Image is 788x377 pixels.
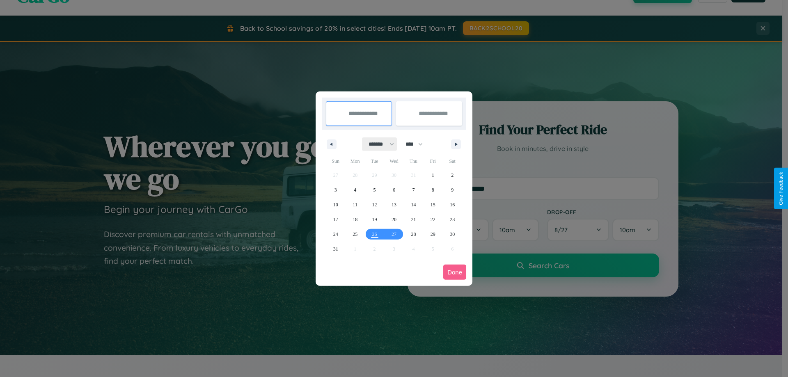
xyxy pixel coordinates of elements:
span: 7 [412,183,415,197]
span: 4 [354,183,356,197]
button: 24 [326,227,345,242]
span: Thu [404,155,423,168]
span: 8 [432,183,434,197]
span: 30 [450,227,455,242]
span: 6 [393,183,395,197]
span: 9 [451,183,454,197]
span: 28 [411,227,416,242]
span: 18 [353,212,357,227]
span: 14 [411,197,416,212]
span: 12 [372,197,377,212]
button: 18 [345,212,364,227]
button: 15 [423,197,442,212]
button: 20 [384,212,403,227]
button: 31 [326,242,345,256]
button: 10 [326,197,345,212]
span: 10 [333,197,338,212]
button: Done [443,265,466,280]
button: 7 [404,183,423,197]
button: 9 [443,183,462,197]
span: Wed [384,155,403,168]
span: 20 [392,212,396,227]
button: 23 [443,212,462,227]
button: 13 [384,197,403,212]
span: Sat [443,155,462,168]
button: 11 [345,197,364,212]
span: 11 [353,197,357,212]
button: 27 [384,227,403,242]
button: 14 [404,197,423,212]
span: 25 [353,227,357,242]
span: 22 [431,212,435,227]
span: 1 [432,168,434,183]
span: 29 [431,227,435,242]
span: 5 [373,183,376,197]
div: Give Feedback [778,172,784,205]
span: 13 [392,197,396,212]
button: 17 [326,212,345,227]
span: Mon [345,155,364,168]
button: 30 [443,227,462,242]
span: 21 [411,212,416,227]
span: Tue [365,155,384,168]
button: 6 [384,183,403,197]
span: 23 [450,212,455,227]
button: 5 [365,183,384,197]
button: 22 [423,212,442,227]
button: 25 [345,227,364,242]
button: 3 [326,183,345,197]
span: 27 [392,227,396,242]
span: 19 [372,212,377,227]
span: 2 [451,168,454,183]
button: 21 [404,212,423,227]
button: 4 [345,183,364,197]
button: 2 [443,168,462,183]
span: 16 [450,197,455,212]
button: 28 [404,227,423,242]
button: 16 [443,197,462,212]
button: 12 [365,197,384,212]
button: 1 [423,168,442,183]
button: 8 [423,183,442,197]
span: 3 [334,183,337,197]
button: 26 [365,227,384,242]
span: Fri [423,155,442,168]
span: 24 [333,227,338,242]
button: 19 [365,212,384,227]
span: 26 [372,227,377,242]
span: 17 [333,212,338,227]
span: Sun [326,155,345,168]
span: 31 [333,242,338,256]
button: 29 [423,227,442,242]
span: 15 [431,197,435,212]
